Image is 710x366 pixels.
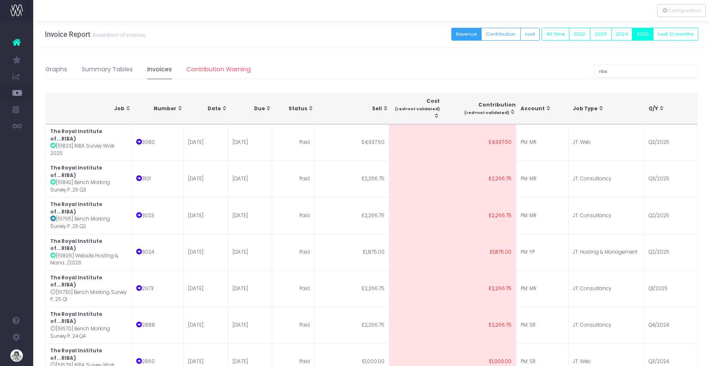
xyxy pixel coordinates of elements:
small: Breakdown of invoices. [91,30,147,39]
td: JT: Web [568,124,644,161]
td: 3101 [132,161,184,197]
div: Small button group [541,26,698,43]
button: Last 12 months [653,28,698,41]
th: Account: activate to sort column ascending [516,93,568,124]
strong: The Royal Institute of...RIBA) [50,201,102,215]
td: PM: MR [516,271,568,307]
td: 3023 [132,197,184,234]
td: £2,266.75 [440,161,517,197]
td: [DATE] [184,161,228,197]
td: [DATE] [184,124,228,161]
td: [DATE] [184,307,228,344]
div: Account [521,105,568,113]
strong: The Royal Institute of...RIBA) [50,165,102,179]
span: (red=not validated) [464,110,509,116]
th: Number: activate to sort column ascending [132,93,184,124]
img: images/default_profile_image.png [10,349,23,362]
td: [DATE] [228,271,272,307]
button: cost [520,28,540,41]
td: £1,875.00 [440,234,517,271]
div: Q/Y [649,105,698,113]
th: Contribution(red=not validated): activate to sort column ascending [440,93,517,124]
td: Paid [272,234,315,271]
td: [DATE] [228,307,272,344]
td: [51730] Bench Marking Survey P...25 Q1 [46,271,132,307]
td: £2,266.75 [314,271,389,307]
td: Paid [272,307,315,344]
td: [DATE] [228,161,272,197]
div: Due [233,105,272,113]
a: Invoices [147,60,172,79]
td: PM: MR [516,197,568,234]
td: [51795] Bench Marking Survey P...25 Q2 [46,197,132,234]
strong: The Royal Institute of...RIBA) [50,128,102,142]
div: Job Type [573,105,644,113]
strong: The Royal Institute of...RIBA) [50,274,102,288]
button: 2025 [632,28,654,41]
td: Q4/2024 [644,307,698,344]
a: Graphs [45,60,67,79]
td: Paid [272,161,315,197]
div: Small button group [451,26,540,43]
button: All Time [541,28,569,41]
td: 3080 [132,124,184,161]
div: Vertical button group [657,4,706,17]
td: £2,266.75 [314,307,389,344]
th: Status: activate to sort column ascending [272,93,315,124]
td: JT: Hosting & Management [568,234,644,271]
input: Search invoices... [594,65,698,78]
button: Contribution [481,28,521,41]
td: [DATE] [228,234,272,271]
th: Sell: activate to sort column ascending [314,93,389,124]
div: Sell [319,105,389,113]
div: Date [188,105,227,113]
td: £2,266.75 [440,271,517,307]
td: £4,937.50 [440,124,517,161]
span: Contribution Warning [186,65,251,74]
td: [DATE] [228,124,272,161]
td: PM: MR [516,161,568,197]
div: Number [136,105,184,113]
td: JT: Consultancy [568,161,644,197]
td: [51805] Website Hosting & Mana.../2026 [46,234,132,271]
td: PM: MR [516,124,568,161]
strong: The Royal Institute of...RIBA) [50,238,102,252]
span: (red=not validated) [395,107,440,112]
button: Configuration [657,4,706,17]
td: £2,266.75 [314,161,389,197]
th: Due: activate to sort column ascending [228,93,272,124]
strong: The Royal Institute of...RIBA) [50,311,102,325]
td: [DATE] [184,271,228,307]
td: JT: Consultancy [568,307,644,344]
td: Paid [272,124,315,161]
td: 2973 [132,271,184,307]
td: Q2/2025 [644,234,698,271]
div: Status [277,105,314,113]
strong: The Royal Institute of...RIBA) [50,347,102,361]
td: Q2/2025 [644,124,698,161]
button: 2024 [611,28,633,41]
h3: Invoice Report [45,30,147,39]
td: [51670] Bench Marking Survey P...24 Q4 [46,307,132,344]
div: Contribution [445,102,516,116]
td: 3024 [132,234,184,271]
td: £2,266.75 [440,197,517,234]
td: JT: Consultancy [568,271,644,307]
button: 2023 [590,28,612,41]
td: Q1/2025 [644,271,698,307]
td: Paid [272,271,315,307]
td: £1,875.00 [314,234,389,271]
td: Q3/2025 [644,161,698,197]
td: Paid [272,197,315,234]
td: [DATE] [228,197,272,234]
td: Q2/2025 [644,197,698,234]
td: PM: YP [516,234,568,271]
td: [DATE] [184,234,228,271]
td: [51842] Bench Marking Survey P...25 Q3 [46,161,132,197]
td: £4,937.50 [314,124,389,161]
td: [51823] RIBA Survey Work 2025 [46,124,132,161]
th: Job Type: activate to sort column ascending [568,93,644,124]
th: Job: activate to sort column ascending [46,93,132,124]
div: Cost [394,98,439,120]
td: JT: Consultancy [568,197,644,234]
